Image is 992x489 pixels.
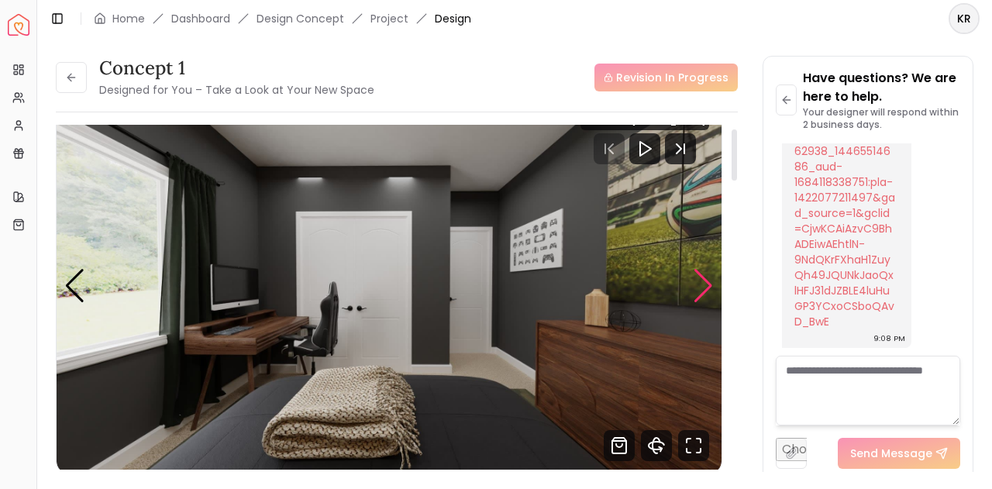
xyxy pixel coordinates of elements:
a: Dashboard [171,11,230,26]
svg: 360 View [641,430,672,461]
svg: Fullscreen [678,430,709,461]
p: Have questions? We are here to help. [803,69,960,106]
a: Project [370,11,408,26]
li: Design Concept [257,11,344,26]
a: [DOMAIN_NAME][URL] > Quilts&cm_ite=5762938_14465514686_aud-1684118338751:pla-1422077211497&gad_so... [794,97,895,329]
h3: Concept 1 [99,56,374,81]
img: Spacejoy Logo [8,14,29,36]
div: 4 / 5 [57,99,722,474]
svg: Shop Products from this design [604,430,635,461]
div: 9:08 PM [873,331,905,346]
small: Designed for You – Take a Look at Your New Space [99,82,374,98]
div: Previous slide [64,269,85,303]
span: KR [950,5,978,33]
div: Next slide [693,269,714,303]
img: Design Render 1 [57,99,722,474]
svg: Play [635,139,654,158]
svg: Next Track [665,133,696,164]
p: Your designer will respond within 2 business days. [803,106,960,131]
a: Home [112,11,145,26]
nav: breadcrumb [94,11,471,26]
button: KR [949,3,980,34]
div: Carousel [57,99,722,474]
a: Spacejoy [8,14,29,36]
span: Design [435,11,471,26]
